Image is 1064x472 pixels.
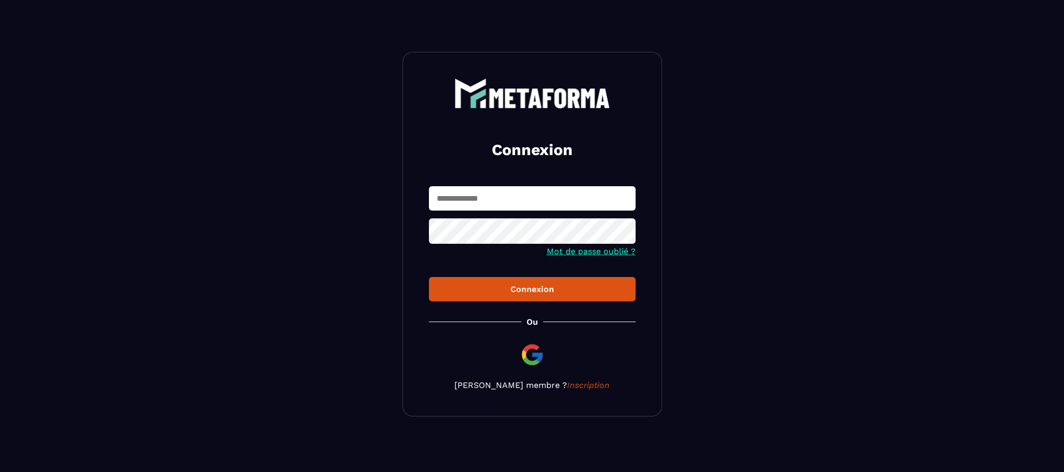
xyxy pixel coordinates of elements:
p: Ou [527,317,538,327]
a: Inscription [567,380,610,390]
h2: Connexion [441,140,623,160]
a: logo [429,78,636,108]
img: google [520,342,545,367]
div: Connexion [437,284,627,294]
img: logo [454,78,610,108]
a: Mot de passe oublié ? [547,246,636,256]
button: Connexion [429,277,636,301]
p: [PERSON_NAME] membre ? [429,380,636,390]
